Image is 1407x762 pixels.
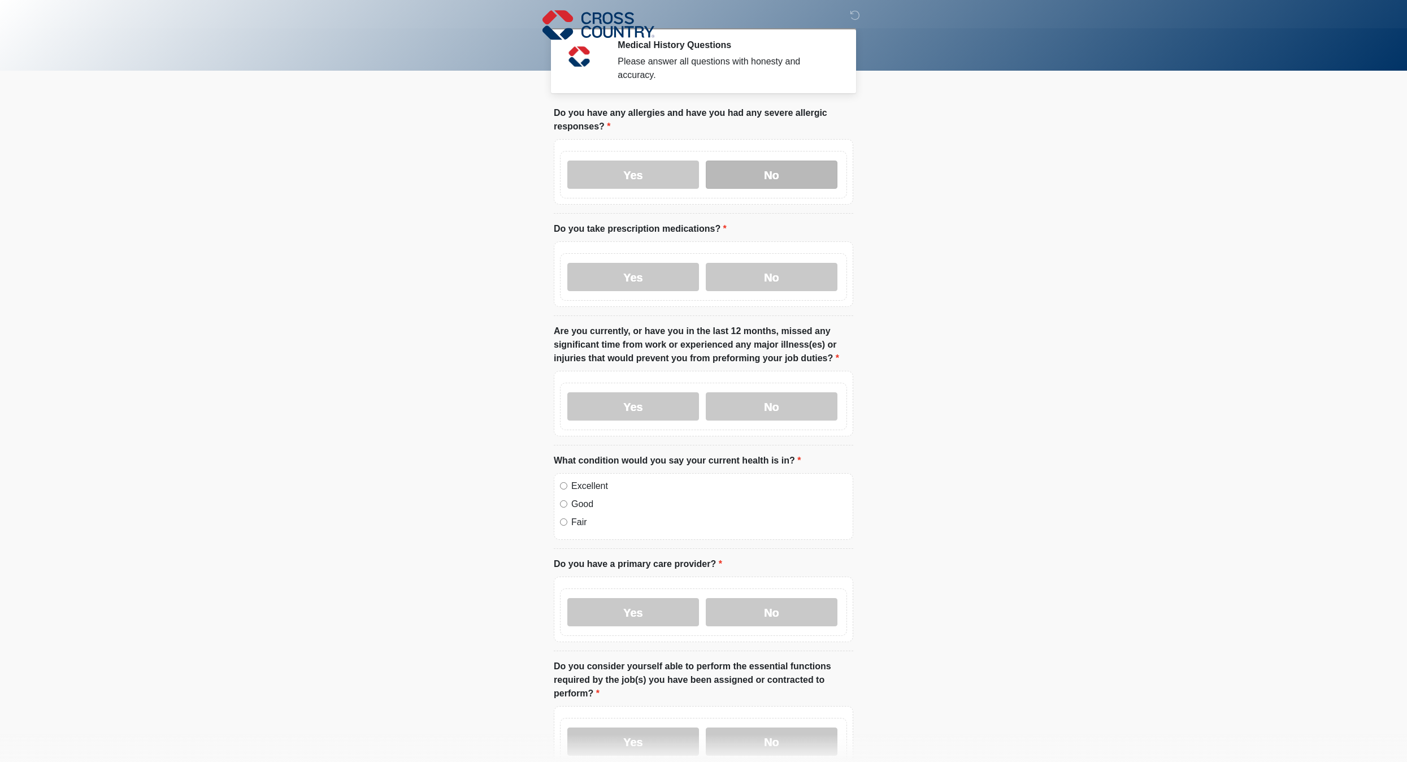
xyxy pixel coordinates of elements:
img: Agent Avatar [562,40,596,73]
label: Yes [567,161,699,189]
label: Yes [567,392,699,421]
label: Excellent [571,479,847,493]
label: Do you take prescription medications? [554,222,727,236]
label: No [706,263,837,291]
input: Excellent [560,482,567,490]
label: Do you have any allergies and have you had any severe allergic responses? [554,106,853,133]
label: Fair [571,516,847,529]
input: Fair [560,518,567,526]
label: Do you consider yourself able to perform the essential functions required by the job(s) you have ... [554,660,853,700]
label: No [706,728,837,756]
label: Yes [567,263,699,291]
label: No [706,392,837,421]
label: No [706,598,837,626]
label: Do you have a primary care provider? [554,557,722,571]
label: What condition would you say your current health is in? [554,454,801,467]
label: No [706,161,837,189]
div: Please answer all questions with honesty and accuracy. [618,55,836,82]
label: Are you currently, or have you in the last 12 months, missed any significant time from work or ex... [554,324,853,365]
img: Cross Country Logo [542,8,654,41]
input: Good [560,500,567,508]
label: Yes [567,728,699,756]
label: Good [571,497,847,511]
label: Yes [567,598,699,626]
